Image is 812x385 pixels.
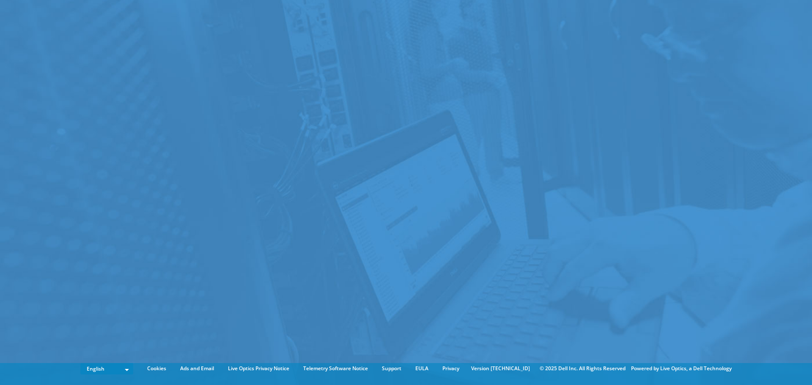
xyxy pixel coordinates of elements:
[409,364,435,373] a: EULA
[297,364,374,373] a: Telemetry Software Notice
[631,364,732,373] li: Powered by Live Optics, a Dell Technology
[222,364,296,373] a: Live Optics Privacy Notice
[467,364,534,373] li: Version [TECHNICAL_ID]
[141,364,173,373] a: Cookies
[436,364,466,373] a: Privacy
[174,364,220,373] a: Ads and Email
[535,364,630,373] li: © 2025 Dell Inc. All Rights Reserved
[376,364,408,373] a: Support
